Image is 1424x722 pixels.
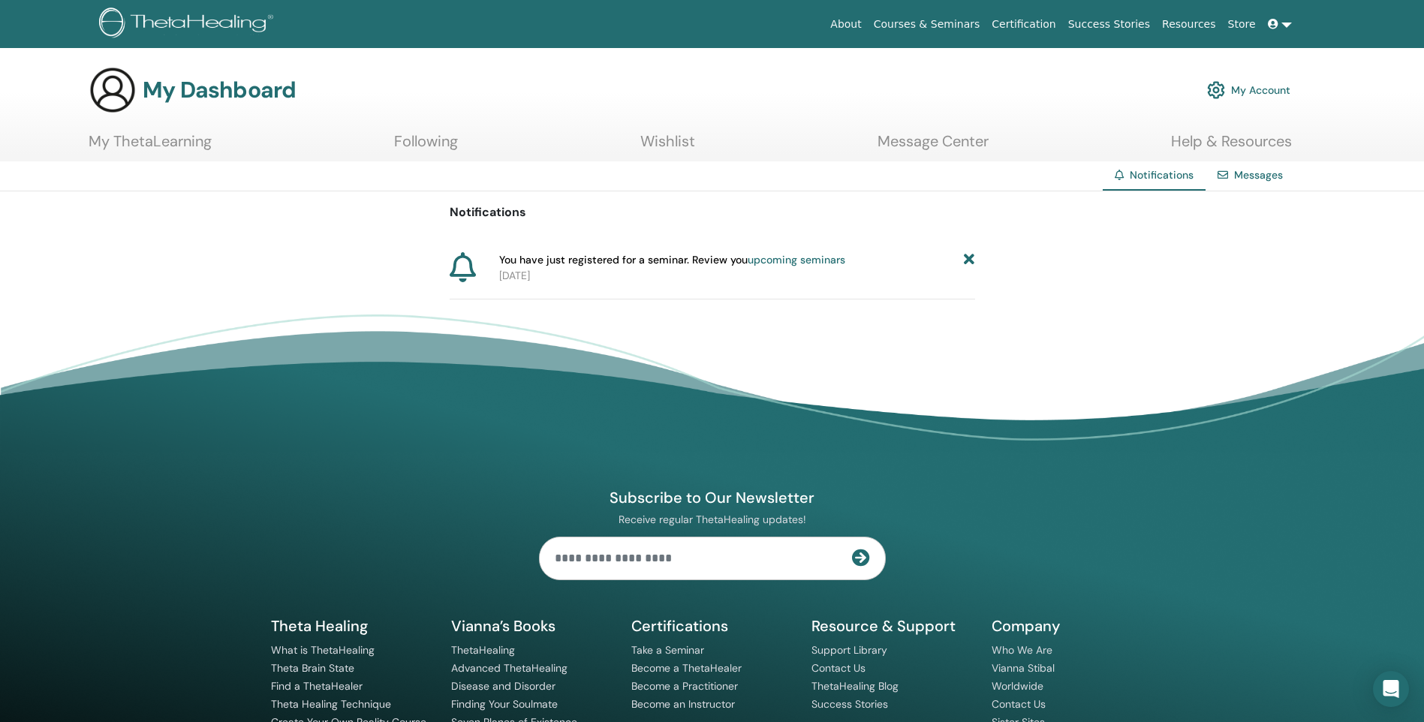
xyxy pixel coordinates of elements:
a: Finding Your Soulmate [451,697,558,711]
a: Messages [1234,168,1283,182]
p: Receive regular ThetaHealing updates! [539,513,886,526]
span: You have just registered for a seminar. Review you [499,252,845,268]
a: About [824,11,867,38]
a: Become an Instructor [631,697,735,711]
h3: My Dashboard [143,77,296,104]
img: cog.svg [1207,77,1225,103]
a: Disease and Disorder [451,679,555,693]
a: Become a Practitioner [631,679,738,693]
p: Notifications [450,203,975,221]
a: My Account [1207,74,1290,107]
h5: Company [992,616,1154,636]
a: Message Center [878,132,989,161]
h5: Vianna’s Books [451,616,613,636]
a: Theta Brain State [271,661,354,675]
a: Contact Us [992,697,1046,711]
a: Worldwide [992,679,1043,693]
span: Notifications [1130,168,1194,182]
a: What is ThetaHealing [271,643,375,657]
a: Resources [1156,11,1222,38]
a: ThetaHealing Blog [811,679,899,693]
a: Success Stories [811,697,888,711]
a: Find a ThetaHealer [271,679,363,693]
a: Theta Healing Technique [271,697,391,711]
h4: Subscribe to Our Newsletter [539,488,886,507]
a: Success Stories [1062,11,1156,38]
a: Contact Us [811,661,866,675]
a: Who We Are [992,643,1052,657]
h5: Theta Healing [271,616,433,636]
a: Take a Seminar [631,643,704,657]
a: Support Library [811,643,887,657]
a: Following [394,132,458,161]
div: Open Intercom Messenger [1373,671,1409,707]
h5: Resource & Support [811,616,974,636]
a: Advanced ThetaHealing [451,661,567,675]
img: logo.png [99,8,278,41]
p: [DATE] [499,268,975,284]
a: Certification [986,11,1061,38]
a: ThetaHealing [451,643,515,657]
a: My ThetaLearning [89,132,212,161]
img: generic-user-icon.jpg [89,66,137,114]
a: upcoming seminars [748,253,845,266]
a: Store [1222,11,1262,38]
a: Courses & Seminars [868,11,986,38]
a: Help & Resources [1171,132,1292,161]
h5: Certifications [631,616,793,636]
a: Vianna Stibal [992,661,1055,675]
a: Become a ThetaHealer [631,661,742,675]
a: Wishlist [640,132,695,161]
